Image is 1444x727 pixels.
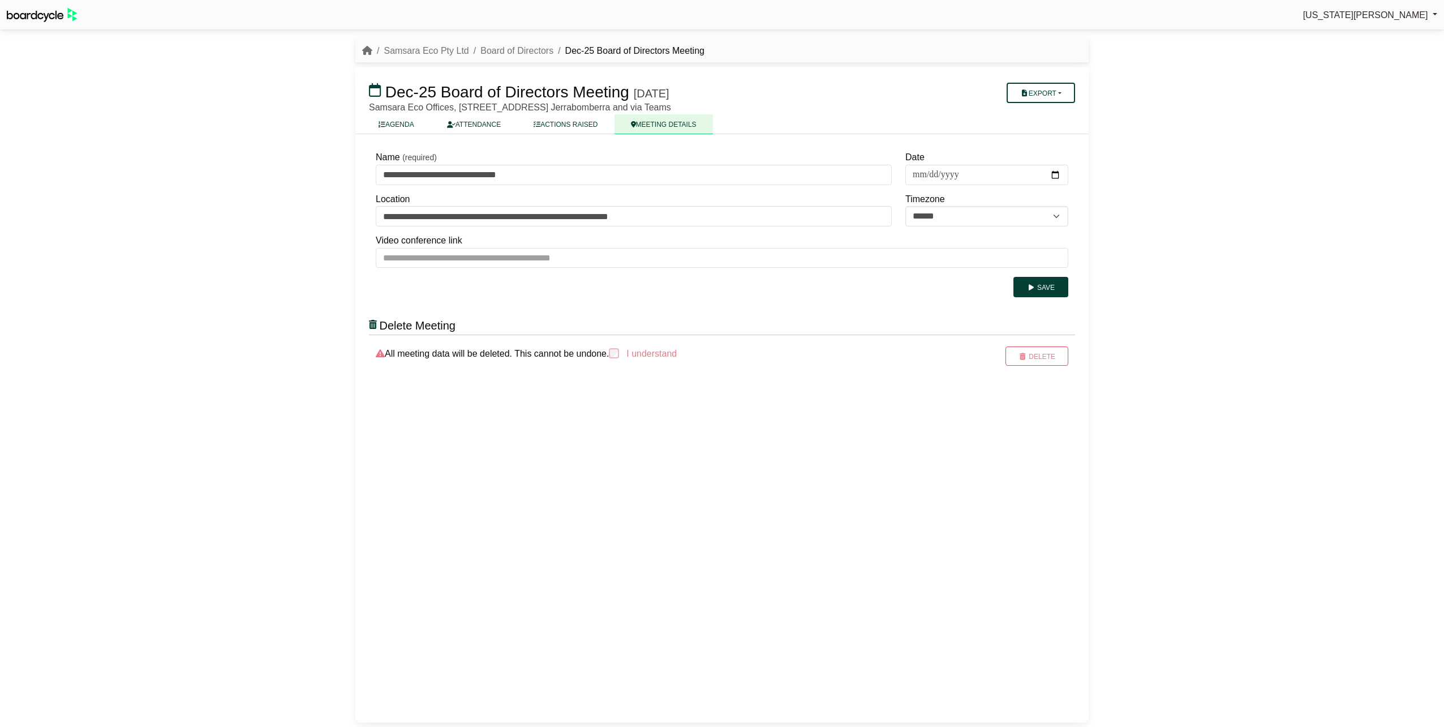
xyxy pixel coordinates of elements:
[385,83,629,101] span: Dec-25 Board of Directors Meeting
[376,150,400,165] label: Name
[614,114,713,134] a: MEETING DETAILS
[379,319,455,332] span: Delete Meeting
[625,347,677,361] label: I understand
[369,102,671,112] span: Samsara Eco Offices, [STREET_ADDRESS] Jerrabomberra and via Teams
[553,44,704,58] li: Dec-25 Board of Directors Meeting
[376,192,410,207] label: Location
[362,44,704,58] nav: breadcrumb
[362,114,431,134] a: AGENDA
[376,233,462,248] label: Video conference link
[1303,10,1428,20] span: [US_STATE][PERSON_NAME]
[634,87,669,100] div: [DATE]
[431,114,517,134] a: ATTENDANCE
[517,114,614,134] a: ACTIONS RAISED
[1303,8,1437,23] a: [US_STATE][PERSON_NAME]
[1013,277,1068,297] button: Save
[369,347,957,366] div: All meeting data will be deleted. This cannot be undone.
[7,8,77,22] img: BoardcycleBlackGreen-aaafeed430059cb809a45853b8cf6d952af9d84e6e89e1f1685b34bfd5cb7d64.svg
[1007,83,1075,103] button: Export
[905,150,925,165] label: Date
[402,153,437,162] small: (required)
[905,192,945,207] label: Timezone
[1005,347,1068,366] button: Delete
[480,46,553,55] a: Board of Directors
[384,46,469,55] a: Samsara Eco Pty Ltd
